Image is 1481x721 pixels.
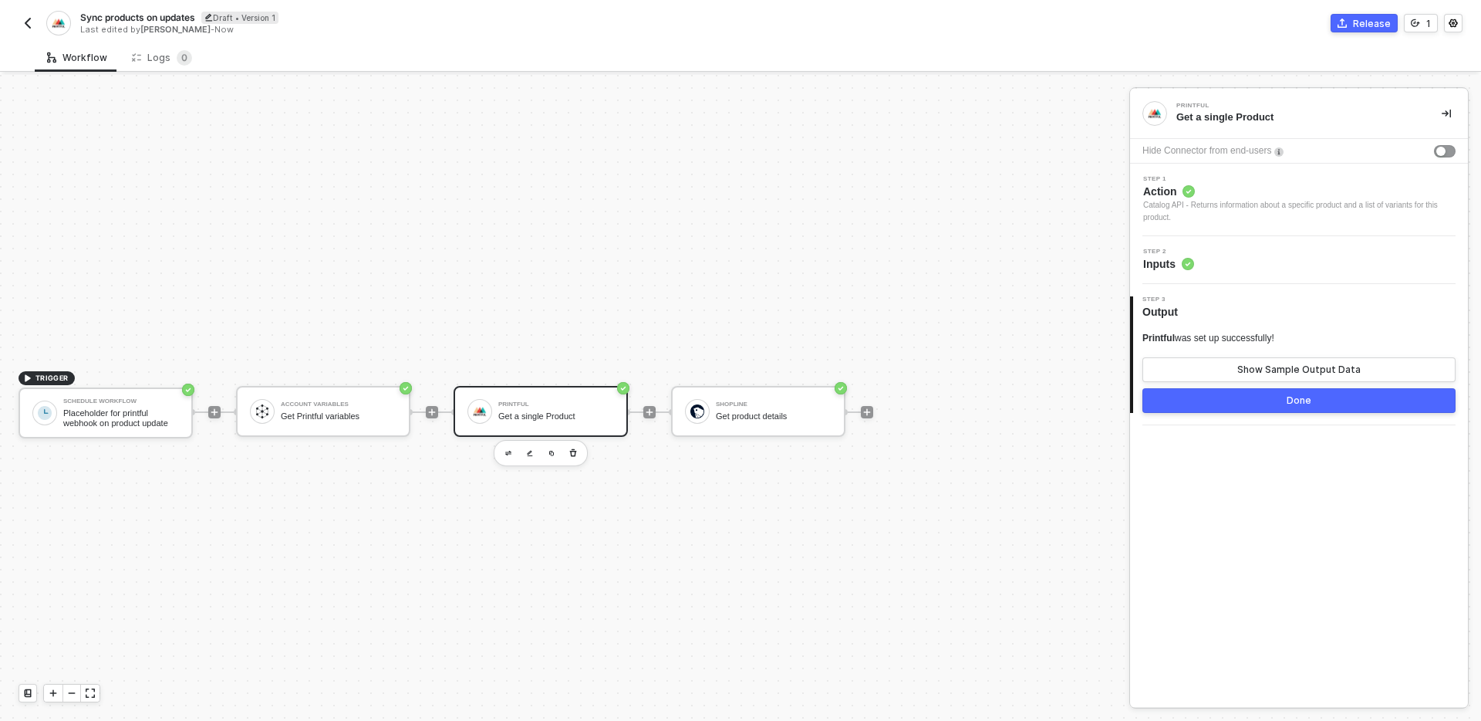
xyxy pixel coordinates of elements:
[1130,249,1468,272] div: Step 2Inputs
[1237,364,1361,376] div: Show Sample Output Data
[281,411,396,421] div: Get Printful variables
[38,406,52,420] img: icon
[1142,332,1274,345] div: was set up successfully!
[499,444,518,462] button: edit-cred
[1130,176,1468,224] div: Step 1Action Catalog API - Returns information about a specific product and a list of variants fo...
[1176,103,1408,109] div: Printful
[400,382,412,394] span: icon-success-page
[35,372,69,384] span: TRIGGER
[645,408,654,417] span: icon-play
[52,16,65,30] img: integration-icon
[1130,296,1468,413] div: Step 3Output Printfulwas set up successfully!Show Sample Output DataDone
[1148,107,1162,120] img: integration-icon
[23,374,32,383] span: icon-play
[1338,19,1347,28] span: icon-commerce
[1142,333,1175,344] span: Printful
[281,401,396,408] div: Account Variables
[1142,357,1456,382] button: Show Sample Output Data
[1142,388,1456,413] button: Done
[542,444,561,462] button: copy-block
[1331,14,1398,32] button: Release
[690,405,704,418] img: icon
[67,689,76,698] span: icon-minus
[255,405,269,418] img: icon
[132,50,192,66] div: Logs
[210,408,219,417] span: icon-play
[527,450,533,457] img: edit-cred
[1143,176,1456,182] span: Step 1
[1411,19,1420,28] span: icon-versioning
[177,50,192,66] sup: 0
[1274,147,1284,157] img: icon-info
[835,382,847,394] span: icon-success-page
[1176,110,1417,124] div: Get a single Product
[1404,14,1438,32] button: 1
[1449,19,1458,28] span: icon-settings
[1143,199,1456,224] div: Catalog API - Returns information about a specific product and a list of variants for this product.
[80,24,739,36] div: Last edited by - Now
[716,401,832,408] div: Shopline
[498,401,614,408] div: Printful
[201,12,278,24] div: Draft • Version 1
[1442,109,1451,118] span: icon-collapse-right
[521,444,539,462] button: edit-cred
[80,11,195,24] span: Sync products on updates
[1143,184,1456,199] span: Action
[498,411,614,421] div: Get a single Product
[1142,304,1184,320] span: Output
[63,408,179,428] div: Placeholder for printful webhook on product update
[140,24,211,35] span: [PERSON_NAME]
[1143,256,1194,272] span: Inputs
[862,408,872,417] span: icon-play
[1287,394,1311,407] div: Done
[716,411,832,421] div: Get product details
[1353,17,1391,30] div: Release
[427,408,437,417] span: icon-play
[63,398,179,405] div: Schedule Workflow
[47,52,107,64] div: Workflow
[473,405,487,418] img: icon
[86,689,95,698] span: icon-expand
[617,382,629,394] span: icon-success-page
[505,451,511,456] img: edit-cred
[19,14,37,32] button: back
[49,689,58,698] span: icon-play
[204,13,213,22] span: icon-edit
[1142,144,1271,158] div: Hide Connector from end-users
[548,450,555,456] img: copy-block
[1142,296,1184,303] span: Step 3
[1426,17,1431,30] div: 1
[182,384,194,396] span: icon-success-page
[22,17,34,29] img: back
[1143,249,1194,255] span: Step 2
